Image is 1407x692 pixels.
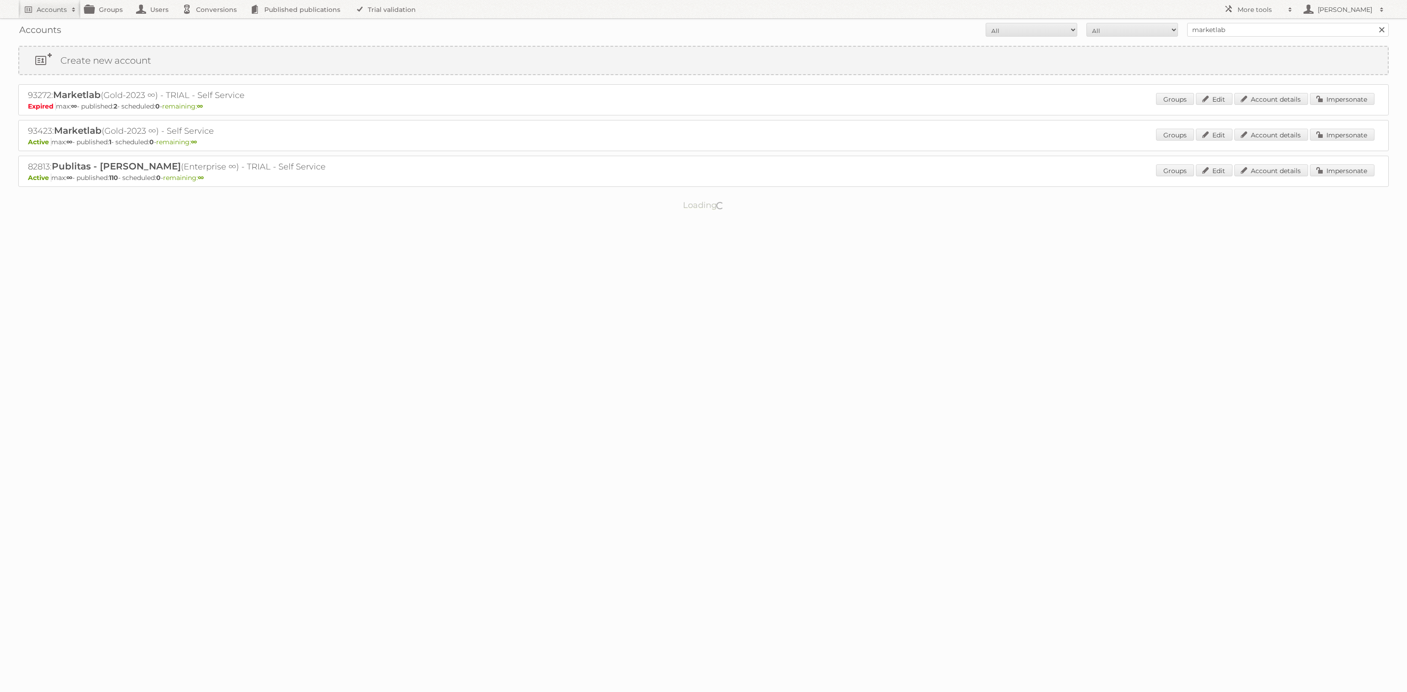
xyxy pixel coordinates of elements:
a: Impersonate [1310,93,1374,105]
a: Groups [1156,129,1194,141]
h2: More tools [1238,5,1283,14]
span: Publitas - [PERSON_NAME] [52,161,181,172]
h2: 93423: (Gold-2023 ∞) - Self Service [28,125,349,137]
p: max: - published: - scheduled: - [28,174,1379,182]
span: Marketlab [54,125,102,136]
a: Edit [1196,129,1232,141]
h2: [PERSON_NAME] [1315,5,1375,14]
strong: ∞ [198,174,204,182]
span: remaining: [156,138,197,146]
h2: 82813: (Enterprise ∞) - TRIAL - Self Service [28,161,349,173]
a: Account details [1234,93,1308,105]
a: Edit [1196,93,1232,105]
a: Impersonate [1310,129,1374,141]
span: remaining: [163,174,204,182]
strong: 110 [109,174,118,182]
p: max: - published: - scheduled: - [28,102,1379,110]
a: Account details [1234,164,1308,176]
strong: 0 [155,102,160,110]
h2: Accounts [37,5,67,14]
a: Groups [1156,93,1194,105]
strong: ∞ [66,138,72,146]
strong: 0 [156,174,161,182]
span: Marketlab [53,89,101,100]
p: Loading [654,196,753,214]
span: remaining: [162,102,203,110]
strong: 0 [149,138,154,146]
a: Account details [1234,129,1308,141]
span: Active [28,174,51,182]
a: Groups [1156,164,1194,176]
a: Impersonate [1310,164,1374,176]
span: Active [28,138,51,146]
span: Expired [28,102,56,110]
p: max: - published: - scheduled: - [28,138,1379,146]
strong: ∞ [66,174,72,182]
strong: 2 [114,102,117,110]
strong: ∞ [197,102,203,110]
a: Create new account [19,47,1388,74]
strong: 1 [109,138,111,146]
strong: ∞ [71,102,77,110]
strong: ∞ [191,138,197,146]
h2: 93272: (Gold-2023 ∞) - TRIAL - Self Service [28,89,349,101]
a: Edit [1196,164,1232,176]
